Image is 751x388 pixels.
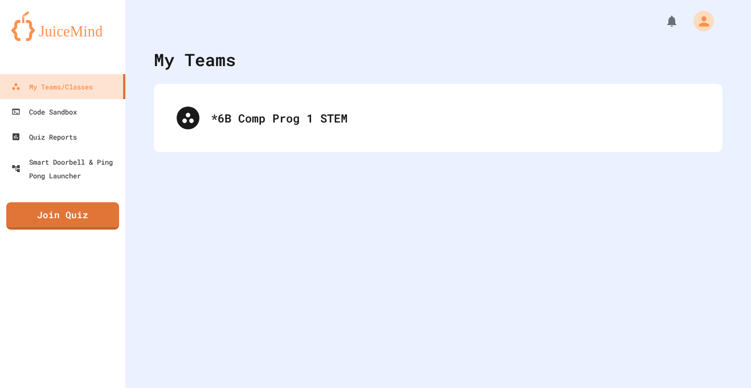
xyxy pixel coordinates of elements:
[11,11,114,41] img: logo-orange.svg
[11,155,121,182] div: Smart Doorbell & Ping Pong Launcher
[681,8,717,34] div: My Account
[154,47,236,72] div: My Teams
[11,105,77,119] div: Code Sandbox
[644,11,681,31] div: My Notifications
[165,95,711,141] div: *6B Comp Prog 1 STEM
[11,130,77,144] div: Quiz Reports
[6,202,119,230] a: Join Quiz
[211,109,700,126] div: *6B Comp Prog 1 STEM
[11,80,93,93] div: My Teams/Classes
